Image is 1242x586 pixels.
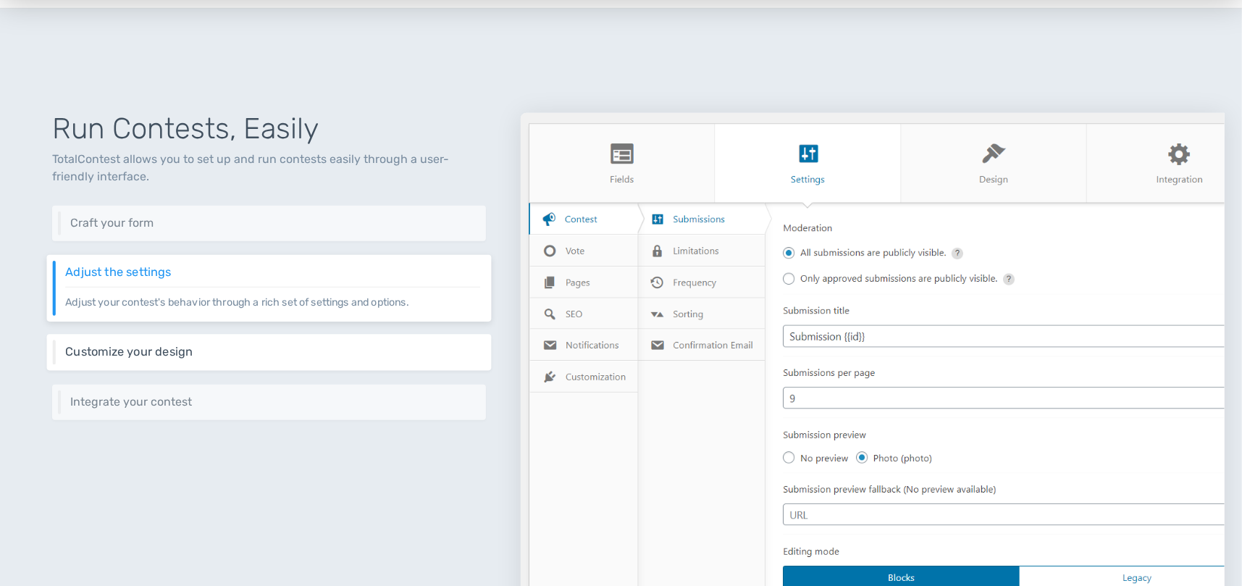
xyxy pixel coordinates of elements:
[65,359,480,359] p: Keep your website's design consistent by customizing the design to match your branding guidelines.
[70,395,475,409] h6: Integrate your contest
[65,286,480,310] p: Adjust your contest's behavior through a rich set of settings and options.
[70,409,475,409] p: Integrate your contest easily using different methods including shortcodes, embed code, REST API ...
[52,113,486,145] h1: Run Contests, Easily
[52,151,486,185] p: TotalContest allows you to set up and run contests easily through a user-friendly interface.
[65,266,480,279] h6: Adjust the settings
[70,217,475,230] h6: Craft your form
[65,346,480,359] h6: Customize your design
